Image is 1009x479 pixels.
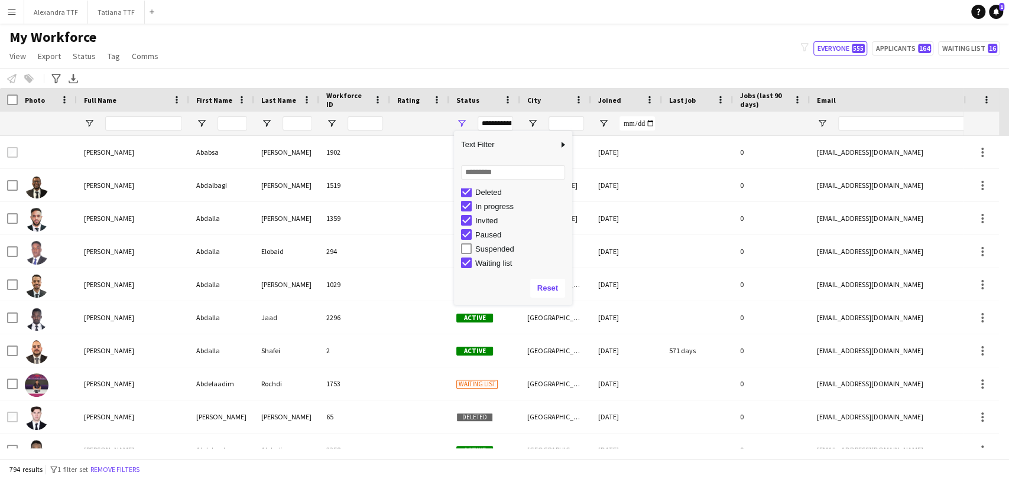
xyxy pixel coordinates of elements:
span: [PERSON_NAME] [84,214,134,223]
div: Abdalbagi [189,169,254,201]
div: [DATE] [591,400,662,433]
div: 0 [733,434,810,466]
div: Abdalla [189,268,254,301]
div: [DATE] [591,434,662,466]
div: 65 [319,400,390,433]
span: [PERSON_NAME] [84,412,134,421]
img: Abdalla Shafei [25,340,48,364]
div: 2258 [319,434,390,466]
span: [PERSON_NAME] [84,346,134,355]
a: View [5,48,31,64]
div: Elobaid [254,235,319,268]
span: [PERSON_NAME] [84,280,134,289]
div: Column Filter [454,131,572,305]
span: [PERSON_NAME] [84,313,134,322]
button: Reset [530,279,565,298]
span: Last job [669,96,696,105]
span: Active [456,446,493,455]
div: 0 [733,202,810,234]
div: [PERSON_NAME] [254,268,319,301]
button: Open Filter Menu [817,118,828,129]
div: 1902 [319,136,390,168]
div: [DATE] [591,169,662,201]
div: Abdalla [189,235,254,268]
div: Filter List [454,114,572,270]
span: Active [456,347,493,356]
app-action-btn: Advanced filters [49,71,63,86]
input: Workforce ID Filter Input [348,116,383,131]
input: Full Name Filter Input [105,116,182,131]
div: Abdalla [189,334,254,367]
div: [PERSON_NAME] [254,400,319,433]
button: Open Filter Menu [326,118,337,129]
span: [PERSON_NAME] [84,148,134,157]
span: [PERSON_NAME] [84,445,134,454]
a: Comms [127,48,163,64]
div: 1359 [319,202,390,234]
span: Photo [25,96,45,105]
div: Invited [475,216,569,225]
img: Abdalla Jaad [25,307,48,331]
span: Jobs (last 90 days) [740,91,789,109]
div: Ababsa [189,136,254,168]
div: Shafei [254,334,319,367]
div: 1519 [319,169,390,201]
img: Abdelaadim Rochdi [25,373,48,397]
div: 0 [733,235,810,268]
div: 1029 [319,268,390,301]
input: Row Selection is disabled for this row (unchecked) [7,147,18,158]
div: [GEOGRAPHIC_DATA] [520,400,591,433]
div: 2 [319,334,390,367]
div: 1753 [319,367,390,400]
div: [DATE] [591,367,662,400]
div: [DATE] [591,136,662,168]
span: Waiting list [456,380,498,389]
span: Joined [598,96,621,105]
div: [GEOGRAPHIC_DATA] [520,367,591,400]
input: Search filter values [461,165,565,180]
input: Row Selection is disabled for this row (unchecked) [7,412,18,422]
span: First Name [196,96,232,105]
div: 0 [733,268,810,301]
span: [PERSON_NAME] [84,247,134,256]
span: Workforce ID [326,91,369,109]
a: Export [33,48,66,64]
span: My Workforce [9,28,96,46]
div: Abdalla [189,301,254,334]
div: Jaad [254,301,319,334]
div: [GEOGRAPHIC_DATA] [520,301,591,334]
button: Remove filters [88,463,142,476]
span: Deleted [456,413,493,422]
div: 0 [733,136,810,168]
div: 2296 [319,301,390,334]
div: Paused [475,230,569,239]
div: [DATE] [591,235,662,268]
span: 1 filter set [57,465,88,474]
button: Waiting list16 [938,41,1000,56]
div: 0 [733,400,810,433]
button: Open Filter Menu [261,118,272,129]
span: Status [456,96,479,105]
div: Abdelaadim [189,367,254,400]
button: Tatiana TTF [88,1,145,24]
span: Active [456,314,493,322]
div: Waiting list [475,259,569,268]
div: 571 days [662,334,733,367]
span: Full Name [84,96,116,105]
input: Joined Filter Input [619,116,655,131]
div: [DATE] [591,268,662,301]
input: City Filter Input [549,116,584,131]
span: 16 [988,44,997,53]
div: Deleted [475,188,569,197]
div: [DATE] [591,301,662,334]
span: Email [817,96,836,105]
span: Rating [397,96,420,105]
span: [PERSON_NAME] [84,379,134,388]
a: 1 [989,5,1003,19]
img: Abdalla Ali [25,208,48,232]
span: View [9,51,26,61]
div: [PERSON_NAME] [254,202,319,234]
span: Tag [108,51,120,61]
span: 164 [918,44,931,53]
a: Status [68,48,100,64]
